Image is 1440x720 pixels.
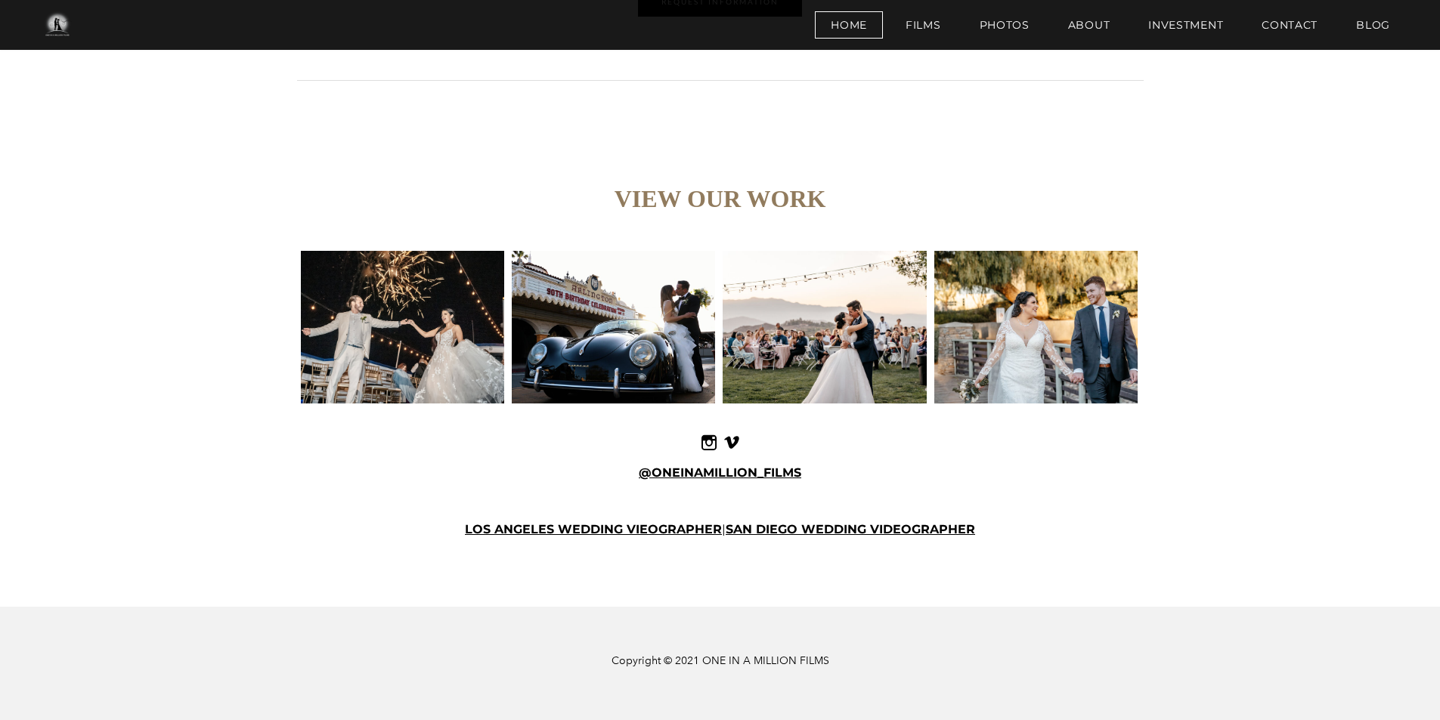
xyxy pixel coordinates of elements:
font: ​ ​ | [465,465,975,536]
img: 3o5a7847-00-00-08-21-still001_2.jpg [512,250,715,405]
a: Vimeo [724,434,739,452]
a: SAN DIEGO WEDDING VIDEOGRAPHER [726,522,975,536]
img: a7303018_2.jpg [288,251,517,403]
font: VIEW OUR WORK [615,185,826,212]
a: @ONEINAMILLION_FILMS [639,465,801,480]
a: Contact [1246,11,1333,39]
a: Photos [964,11,1045,39]
a: Investment [1132,11,1239,39]
img: alejandra-and-ceasar-2_2.jpg [921,251,1150,403]
img: 374-lydiatsou-dsc03195_2.jpg [710,251,939,403]
a: Instagram [701,434,717,452]
a: About [1052,11,1126,39]
a: LOS ANGELES WEDDING VIEOGRAPHER [465,522,722,536]
img: One in a Million Films | Los Angeles Wedding Videographer [30,10,84,40]
div: Copyright © 2021 ONE IN A MILLION FILMS [297,652,1144,671]
a: Home [815,11,883,39]
a: BLOG [1340,11,1406,39]
a: Films [890,11,957,39]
